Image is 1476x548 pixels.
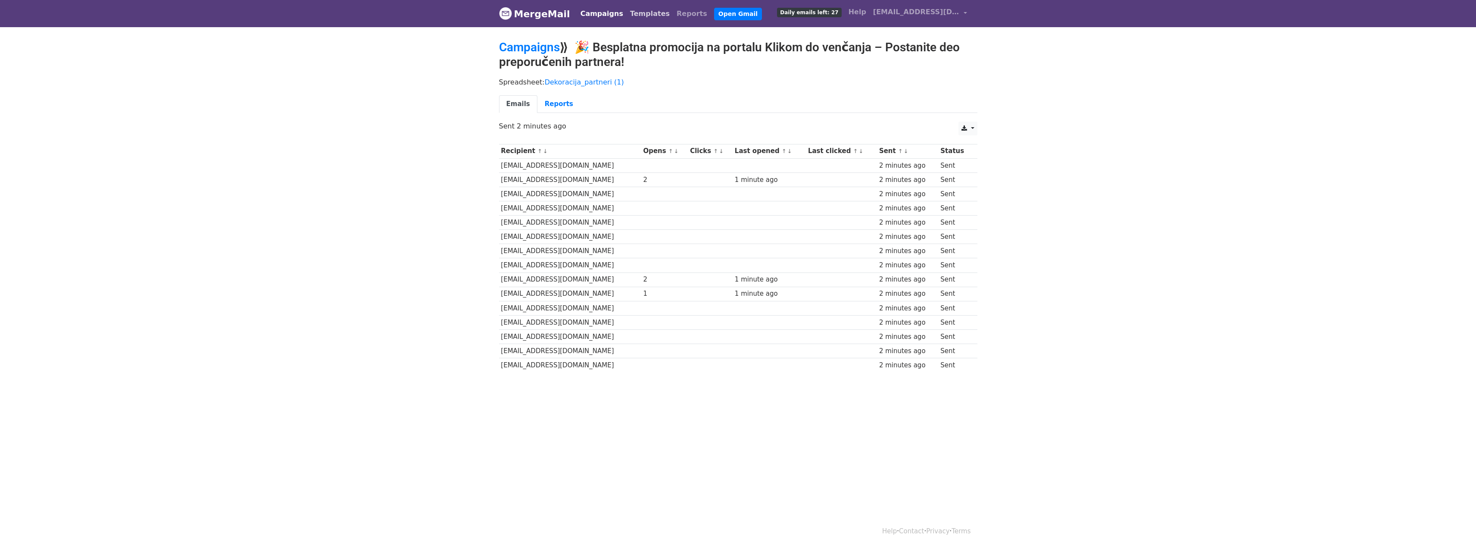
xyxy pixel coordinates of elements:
td: [EMAIL_ADDRESS][DOMAIN_NAME] [499,287,641,301]
a: ↓ [674,148,679,154]
a: Daily emails left: 27 [774,3,845,21]
div: 1 [643,289,686,299]
td: [EMAIL_ADDRESS][DOMAIN_NAME] [499,201,641,216]
div: 1 minute ago [735,289,804,299]
span: [EMAIL_ADDRESS][DOMAIN_NAME] [873,7,959,17]
a: [EMAIL_ADDRESS][DOMAIN_NAME] [870,3,970,24]
a: ↓ [719,148,724,154]
p: Sent 2 minutes ago [499,122,977,131]
div: 2 minutes ago [879,318,936,328]
a: ↑ [898,148,903,154]
td: [EMAIL_ADDRESS][DOMAIN_NAME] [499,258,641,272]
th: Recipient [499,144,641,158]
a: Help [845,3,870,21]
div: 2 minutes ago [879,346,936,356]
td: Sent [939,315,972,329]
td: Sent [939,187,972,201]
td: Sent [939,201,972,216]
td: [EMAIL_ADDRESS][DOMAIN_NAME] [499,344,641,358]
div: 2 [643,275,686,285]
iframe: Chat Widget [1433,507,1476,548]
div: 2 minutes ago [879,260,936,270]
a: ↑ [782,148,786,154]
th: Last clicked [806,144,877,158]
td: Sent [939,301,972,315]
td: [EMAIL_ADDRESS][DOMAIN_NAME] [499,172,641,187]
td: [EMAIL_ADDRESS][DOMAIN_NAME] [499,244,641,258]
th: Clicks [688,144,733,158]
span: Daily emails left: 27 [777,8,841,17]
div: 1 minute ago [735,175,804,185]
td: Sent [939,287,972,301]
td: [EMAIL_ADDRESS][DOMAIN_NAME] [499,216,641,230]
td: [EMAIL_ADDRESS][DOMAIN_NAME] [499,158,641,172]
td: Sent [939,158,972,172]
div: 2 minutes ago [879,304,936,313]
div: 2 minutes ago [879,161,936,171]
h2: ⟫ 🎉 Besplatna promocija na portalu Klikom do venčanja – Postanite deo preporučenih partnera! [499,40,977,69]
th: Opens [641,144,688,158]
a: ↑ [537,148,542,154]
a: ↑ [668,148,673,154]
a: Privacy [926,527,949,535]
a: Emails [499,95,537,113]
a: Terms [952,527,970,535]
td: Sent [939,358,972,373]
div: 2 minutes ago [879,218,936,228]
div: 2 minutes ago [879,175,936,185]
div: 1 minute ago [735,275,804,285]
td: [EMAIL_ADDRESS][DOMAIN_NAME] [499,230,641,244]
img: MergeMail logo [499,7,512,20]
div: 2 minutes ago [879,360,936,370]
td: [EMAIL_ADDRESS][DOMAIN_NAME] [499,329,641,344]
td: [EMAIL_ADDRESS][DOMAIN_NAME] [499,315,641,329]
a: Contact [899,527,924,535]
a: ↓ [904,148,908,154]
td: Sent [939,216,972,230]
div: 2 minutes ago [879,204,936,213]
td: Sent [939,244,972,258]
td: [EMAIL_ADDRESS][DOMAIN_NAME] [499,301,641,315]
a: ↑ [853,148,858,154]
a: Campaigns [577,5,627,22]
a: ↓ [787,148,792,154]
td: Sent [939,172,972,187]
td: Sent [939,272,972,287]
td: [EMAIL_ADDRESS][DOMAIN_NAME] [499,187,641,201]
td: Sent [939,344,972,358]
div: 2 minutes ago [879,332,936,342]
div: 2 minutes ago [879,189,936,199]
div: 2 [643,175,686,185]
a: MergeMail [499,5,570,23]
a: Reports [537,95,580,113]
a: ↑ [714,148,718,154]
a: ↓ [858,148,863,154]
th: Last opened [733,144,806,158]
th: Status [939,144,972,158]
td: [EMAIL_ADDRESS][DOMAIN_NAME] [499,272,641,287]
div: 2 minutes ago [879,232,936,242]
td: Sent [939,230,972,244]
div: 2 minutes ago [879,246,936,256]
th: Sent [877,144,938,158]
a: Campaigns [499,40,560,54]
td: Sent [939,258,972,272]
div: 2 minutes ago [879,275,936,285]
p: Spreadsheet: [499,78,977,87]
a: Templates [627,5,673,22]
div: 2 minutes ago [879,289,936,299]
a: Open Gmail [714,8,762,20]
a: Reports [673,5,711,22]
td: [EMAIL_ADDRESS][DOMAIN_NAME] [499,358,641,373]
td: Sent [939,329,972,344]
a: Help [882,527,897,535]
a: ↓ [543,148,548,154]
a: Dekoracija_partneri (1) [545,78,624,86]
